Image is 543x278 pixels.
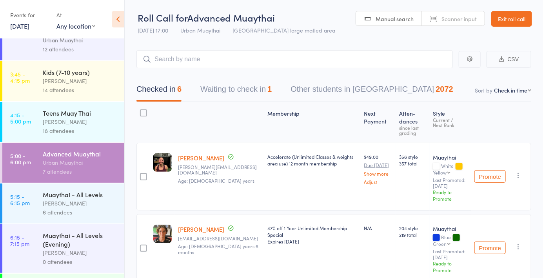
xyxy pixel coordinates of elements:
[399,160,427,167] span: 357 total
[10,153,31,165] time: 5:00 - 6:00 pm
[474,170,506,183] button: Promote
[396,105,430,139] div: Atten­dances
[138,26,168,34] span: [DATE] 17:00
[433,189,468,202] div: Ready to Promote
[433,117,468,127] div: Current / Next Rank
[10,9,49,22] div: Events for
[43,248,118,257] div: [PERSON_NAME]
[43,36,118,45] div: Urban Muaythai
[364,153,393,184] div: $49.00
[177,85,182,93] div: 6
[187,11,275,24] span: Advanced Muaythai
[180,26,220,34] span: Urban Muaythai
[433,241,447,246] div: Green
[2,184,124,223] a: 5:15 -6:15 pmMuaythai - All Levels[PERSON_NAME]6 attendees
[433,249,468,260] small: Last Promoted: [DATE]
[138,11,187,24] span: Roll Call for
[43,149,118,158] div: Advanced Muaythai
[136,50,453,68] input: Search by name
[361,105,396,139] div: Next Payment
[364,179,393,184] a: Adjust
[178,243,258,255] span: Age: [DEMOGRAPHIC_DATA] years 6 months
[178,154,224,162] a: [PERSON_NAME]
[43,190,118,199] div: Muaythai - All Levels
[10,71,30,84] time: 3:45 - 4:15 pm
[153,225,172,243] img: image1649139430.png
[433,153,468,161] div: Muaythai
[2,61,124,101] a: 3:45 -4:15 pmKids (7-10 years)[PERSON_NAME]14 attendees
[178,177,254,184] span: Age: [DEMOGRAPHIC_DATA] years
[267,85,272,93] div: 1
[433,225,468,233] div: Muaythai
[232,26,335,34] span: [GEOGRAPHIC_DATA] large matted area
[136,81,182,102] button: Checked in6
[433,260,468,273] div: Ready to Promote
[364,162,393,168] small: Due [DATE]
[10,234,29,247] time: 6:15 - 7:15 pm
[436,85,453,93] div: 2072
[43,158,118,167] div: Urban Muaythai
[399,153,427,160] span: 356 style
[494,86,527,94] div: Check in time
[43,45,118,54] div: 12 attendees
[43,257,118,266] div: 0 attendees
[178,164,261,176] small: michelle.li.1996@gmail.com
[291,81,453,102] button: Other students in [GEOGRAPHIC_DATA]2072
[43,208,118,217] div: 6 attendees
[43,231,118,248] div: Muaythai - All Levels (Evening)
[433,234,468,246] div: Blue
[10,193,30,206] time: 5:15 - 6:15 pm
[376,15,414,23] span: Manual search
[2,143,124,183] a: 5:00 -6:00 pmAdvanced MuaythaiUrban Muaythai7 attendees
[441,15,477,23] span: Scanner input
[56,9,95,22] div: At
[364,225,393,231] div: N/A
[264,105,361,139] div: Membership
[2,102,124,142] a: 4:15 -5:00 pmTeens Muay Thai[PERSON_NAME]18 attendees
[433,170,447,175] div: Yellow
[43,167,118,176] div: 7 attendees
[267,238,358,245] div: Expires [DATE]
[399,231,427,238] span: 219 total
[200,81,272,102] button: Waiting to check in1
[43,199,118,208] div: [PERSON_NAME]
[178,236,261,241] small: janebenfer@yahoo.com.au
[433,177,468,189] small: Last Promoted: [DATE]
[178,225,224,233] a: [PERSON_NAME]
[43,68,118,76] div: Kids (7-10 years)
[2,224,124,273] a: 6:15 -7:15 pmMuaythai - All Levels (Evening)[PERSON_NAME]0 attendees
[430,105,471,139] div: Style
[399,125,427,135] div: since last grading
[153,153,172,172] img: image1721126179.png
[399,225,427,231] span: 204 style
[43,76,118,85] div: [PERSON_NAME]
[475,86,492,94] label: Sort by
[267,153,358,167] div: Accelerate (Unlimited Classes & weights area use) 12 month membership
[43,109,118,117] div: Teens Muay Thai
[267,225,358,245] div: 47% off 1 Year Unlimited Membership Special
[364,171,393,176] a: Show more
[487,51,531,68] button: CSV
[56,22,95,30] div: Any location
[43,85,118,94] div: 14 attendees
[491,11,532,27] a: Exit roll call
[43,126,118,135] div: 18 attendees
[10,112,31,124] time: 4:15 - 5:00 pm
[433,163,468,175] div: White
[474,242,506,254] button: Promote
[43,117,118,126] div: [PERSON_NAME]
[10,22,29,30] a: [DATE]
